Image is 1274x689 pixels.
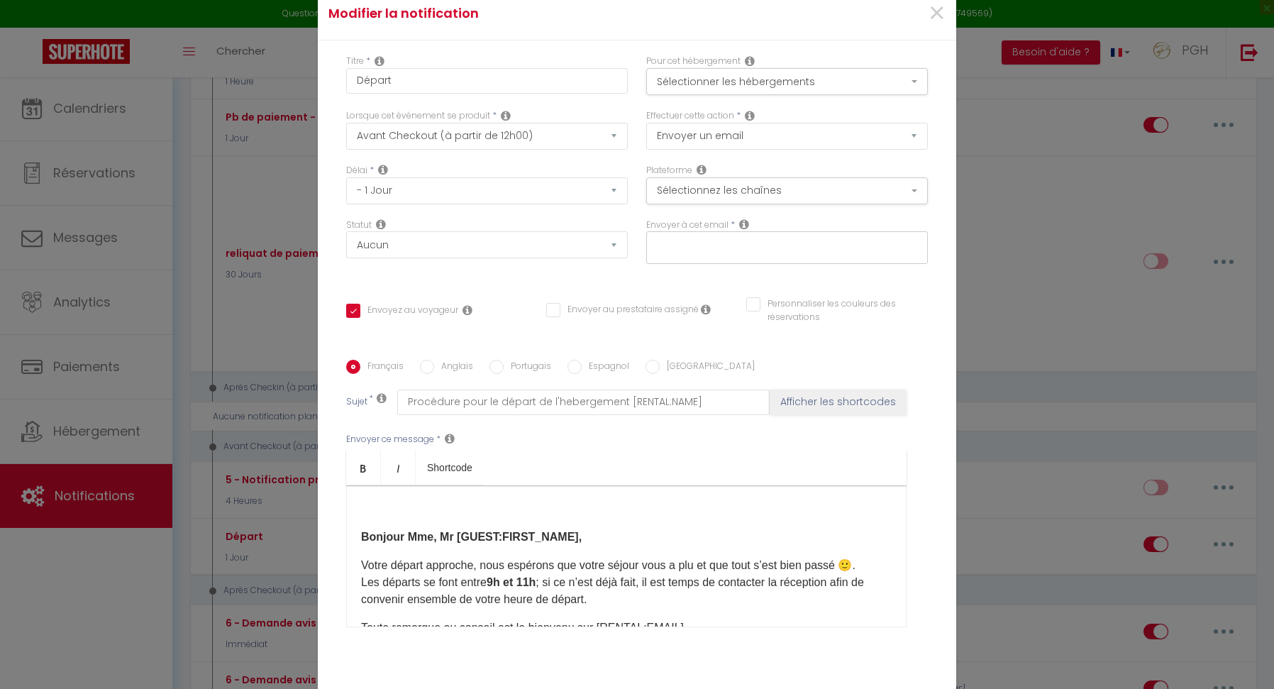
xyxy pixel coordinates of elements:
a: Bold [346,451,381,485]
label: Envoyer ce message [346,433,434,446]
label: [GEOGRAPHIC_DATA] [660,360,755,375]
label: Portugais [504,360,551,375]
button: Sélectionnez les chaînes [646,177,928,204]
i: Booking status [376,219,386,230]
i: Event Occur [501,110,511,121]
i: Message [445,433,455,444]
i: Recipient [739,219,749,230]
label: Envoyer à cet email [646,219,729,232]
i: Envoyer au voyageur [462,304,472,316]
label: Effectuer cette action [646,109,734,123]
strong: 9h et 11h [487,576,536,588]
button: Open LiveChat chat widget [11,6,54,48]
i: Action Channel [697,164,707,175]
button: Sélectionner les hébergements [646,68,928,95]
label: Plateforme [646,164,692,177]
i: Action Time [378,164,388,175]
i: Subject [377,392,387,404]
strong: Bonjour Mme, Mr [GUEST:FIRST_NAME], [361,531,582,543]
i: This Rental [745,55,755,67]
label: Espagnol [582,360,629,375]
label: Lorsque cet événement se produit [346,109,490,123]
label: Délai [346,164,367,177]
a: Italic [381,451,416,485]
i: Action Type [745,110,755,121]
label: Pour cet hébergement [646,55,741,68]
button: Afficher les shortcodes [770,390,907,415]
h4: Modifier la notification [328,4,733,23]
label: Statut [346,219,372,232]
p: Toute remarque ou conseil est le bienvenu sur [RENTAL:EMAIL]. Vous trouverez ci-dessous un vous p... [361,619,892,671]
i: Envoyer au prestataire si il est assigné [701,304,711,315]
i: Title [375,55,384,67]
a: Shortcode [416,451,484,485]
label: Titre [346,55,364,68]
label: Français [360,360,404,375]
p: Votre départ approche, nous espérons que votre séjour vous a plu et que tout s’est bien passé 🙂. ... [361,557,892,608]
label: Anglais [434,360,473,375]
div: ​ [346,485,907,627]
label: Sujet [346,395,367,410]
